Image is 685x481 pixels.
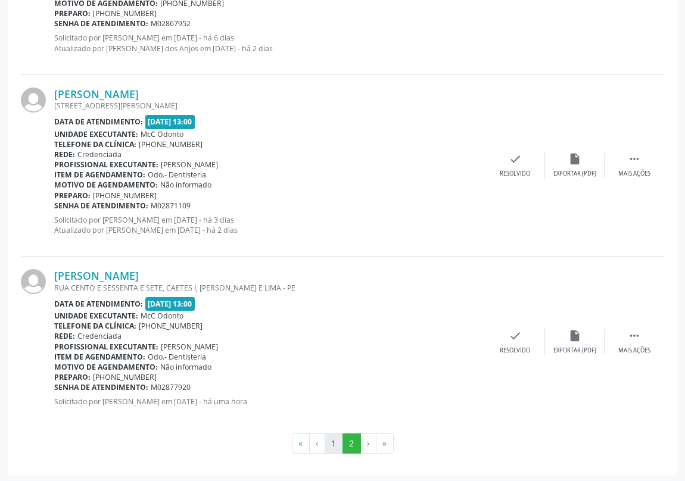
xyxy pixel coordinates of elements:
p: Solicitado por [PERSON_NAME] em [DATE] - há 3 dias Atualizado por [PERSON_NAME] em [DATE] - há 2 ... [54,215,485,235]
i: check [509,152,522,165]
span: Odo.- Dentisteria [148,170,206,180]
b: Telefone da clínica: [54,139,136,149]
b: Data de atendimento: [54,117,143,127]
b: Preparo: [54,8,91,18]
span: [PHONE_NUMBER] [93,8,157,18]
span: [PERSON_NAME] [161,160,218,170]
p: Solicitado por [PERSON_NAME] em [DATE] - há uma hora [54,396,485,407]
b: Rede: [54,149,75,160]
b: Senha de atendimento: [54,18,148,29]
b: Item de agendamento: [54,170,145,180]
span: [PHONE_NUMBER] [93,372,157,382]
div: RUA CENTO E SESSENTA E SETE, CAETES I, [PERSON_NAME] E LIMA - PE [54,283,485,293]
div: Exportar (PDF) [553,346,596,355]
b: Rede: [54,331,75,341]
i: insert_drive_file [568,329,581,342]
b: Profissional executante: [54,160,158,170]
span: M02867952 [151,18,191,29]
button: Go to first page [292,433,310,454]
i:  [628,329,641,342]
img: img [21,88,46,113]
b: Data de atendimento: [54,299,143,309]
span: Credenciada [77,331,122,341]
a: [PERSON_NAME] [54,269,139,282]
span: [DATE] 13:00 [145,115,195,129]
b: Profissional executante: [54,342,158,352]
div: Resolvido [500,346,530,355]
span: Não informado [160,180,211,190]
div: Exportar (PDF) [553,170,596,178]
b: Unidade executante: [54,311,138,321]
b: Preparo: [54,190,91,201]
b: Senha de atendimento: [54,201,148,211]
b: Unidade executante: [54,129,138,139]
div: [STREET_ADDRESS][PERSON_NAME] [54,101,485,111]
span: McC Odonto [141,129,183,139]
span: [PHONE_NUMBER] [139,321,203,331]
span: Credenciada [77,149,122,160]
span: [DATE] 13:00 [145,297,195,311]
span: Odo.- Dentisteria [148,352,206,362]
b: Preparo: [54,372,91,382]
button: Go to previous page [309,433,325,454]
img: img [21,269,46,294]
b: Telefone da clínica: [54,321,136,331]
p: Solicitado por [PERSON_NAME] em [DATE] - há 6 dias Atualizado por [PERSON_NAME] dos Anjos em [DAT... [54,33,485,53]
b: Senha de atendimento: [54,382,148,392]
span: [PHONE_NUMBER] [93,190,157,201]
ul: Pagination [21,433,664,454]
div: Mais ações [618,346,650,355]
i: check [509,329,522,342]
b: Motivo de agendamento: [54,180,158,190]
b: Motivo de agendamento: [54,362,158,372]
button: Go to page 1 [325,433,343,454]
span: Não informado [160,362,211,372]
span: McC Odonto [141,311,183,321]
span: [PHONE_NUMBER] [139,139,203,149]
div: Resolvido [500,170,530,178]
a: [PERSON_NAME] [54,88,139,101]
span: [PERSON_NAME] [161,342,218,352]
span: M02871109 [151,201,191,211]
span: M02877920 [151,382,191,392]
i: insert_drive_file [568,152,581,165]
b: Item de agendamento: [54,352,145,362]
i:  [628,152,641,165]
div: Mais ações [618,170,650,178]
button: Go to page 2 [342,433,361,454]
